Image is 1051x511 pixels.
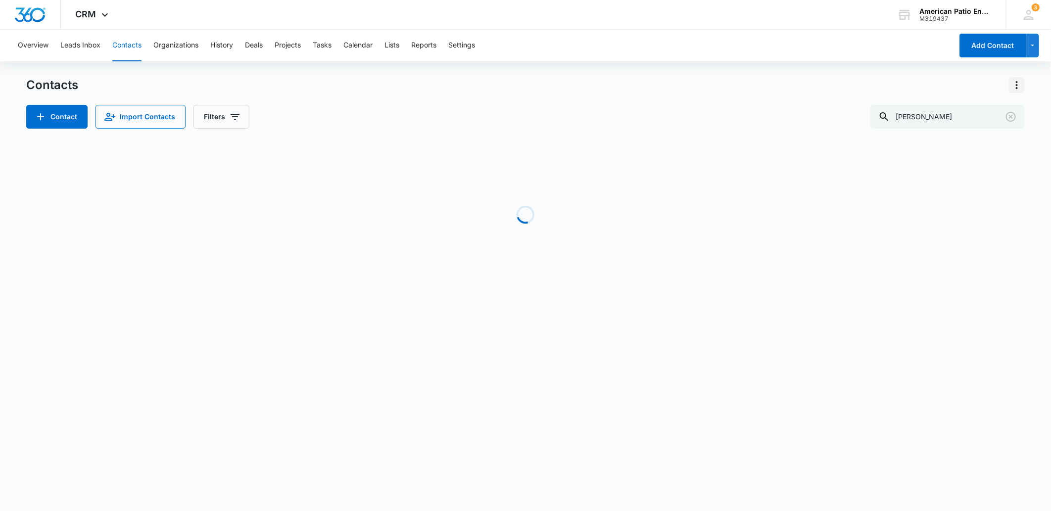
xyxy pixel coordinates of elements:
button: Lists [384,30,399,61]
button: Organizations [153,30,198,61]
button: Import Contacts [96,105,186,129]
button: Tasks [313,30,332,61]
button: Add Contact [959,34,1026,57]
input: Search Contacts [870,105,1025,129]
button: Add Contact [26,105,88,129]
button: Reports [411,30,436,61]
button: History [210,30,233,61]
div: account name [919,7,992,15]
button: Settings [448,30,475,61]
button: Contacts [112,30,142,61]
div: notifications count [1032,3,1040,11]
button: Clear [1003,109,1019,125]
button: Actions [1009,77,1025,93]
button: Deals [245,30,263,61]
button: Filters [193,105,249,129]
h1: Contacts [26,78,78,93]
button: Leads Inbox [60,30,100,61]
button: Calendar [343,30,373,61]
button: Overview [18,30,48,61]
span: 3 [1032,3,1040,11]
div: account id [919,15,992,22]
button: Projects [275,30,301,61]
span: CRM [76,9,96,19]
